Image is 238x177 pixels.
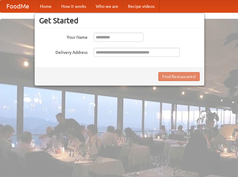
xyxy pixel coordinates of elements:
[158,72,200,81] button: Find Restaurants!
[39,33,88,40] label: Your Name
[39,16,200,25] h3: Get Started
[123,0,159,12] a: Recipe videos
[35,0,56,12] a: Home
[0,0,35,12] a: FoodMe
[91,0,123,12] a: Who we are
[56,0,91,12] a: How it works
[39,48,88,55] label: Delivery Address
